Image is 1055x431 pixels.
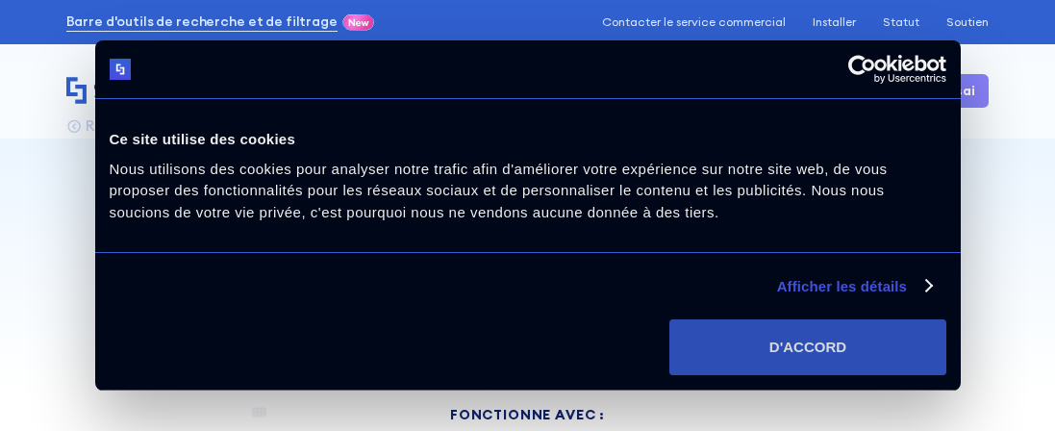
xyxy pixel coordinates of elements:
font: D'ACCORD [769,339,846,355]
font: Contacter le service commercial [602,14,786,29]
font: Statut [883,14,919,29]
font: Ce site utilise des cookies [110,131,296,147]
a: Installer [813,15,856,29]
font: Installer [813,14,856,29]
font: Nous utilisons des cookies pour analyser notre trafic afin d'améliorer votre expérience sur notre... [110,161,888,220]
font: Soutien [946,14,989,29]
a: Maison [66,77,223,106]
font: Afficher les détails [777,278,907,294]
font: Barre d'outils de recherche et de filtrage [66,13,338,30]
a: Afficher les détails [777,275,932,298]
a: Soutien [946,15,989,29]
button: D'ACCORD [669,319,945,375]
a: Cookiebot Usercentrics - s'ouvre dans une nouvelle fenêtre [778,55,946,84]
a: Statut [883,15,919,29]
a: Barre d'outils de recherche et de filtrage [66,12,338,32]
a: Contacter le service commercial [602,15,786,29]
font: Fonctionne avec : [450,406,605,423]
img: logo [110,59,132,81]
iframe: Widget de discussion [959,339,1055,431]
